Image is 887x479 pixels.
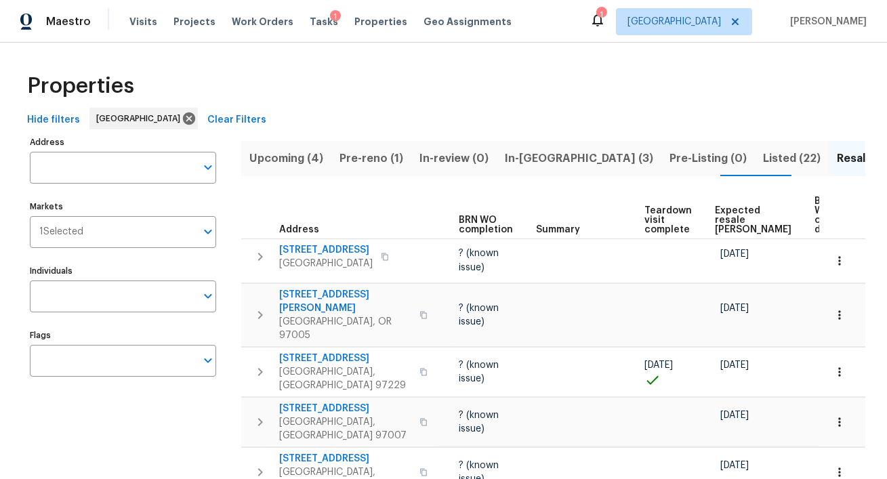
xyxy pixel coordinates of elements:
[279,225,319,234] span: Address
[279,257,373,270] span: [GEOGRAPHIC_DATA]
[785,15,867,28] span: [PERSON_NAME]
[207,112,266,129] span: Clear Filters
[96,112,186,125] span: [GEOGRAPHIC_DATA]
[30,203,216,211] label: Markets
[279,352,411,365] span: [STREET_ADDRESS]
[536,225,580,234] span: Summary
[720,304,749,313] span: [DATE]
[199,287,218,306] button: Open
[310,17,338,26] span: Tasks
[279,365,411,392] span: [GEOGRAPHIC_DATA], [GEOGRAPHIC_DATA] 97229
[279,315,411,342] span: [GEOGRAPHIC_DATA], OR 97005
[279,243,373,257] span: [STREET_ADDRESS]
[202,108,272,133] button: Clear Filters
[22,108,85,133] button: Hide filters
[279,415,411,442] span: [GEOGRAPHIC_DATA], [GEOGRAPHIC_DATA] 97007
[129,15,157,28] span: Visits
[279,288,411,315] span: [STREET_ADDRESS][PERSON_NAME]
[720,461,749,470] span: [DATE]
[459,215,513,234] span: BRN WO completion
[814,196,857,234] span: BRN Work order deadline
[39,226,83,238] span: 1 Selected
[199,158,218,177] button: Open
[279,452,411,465] span: [STREET_ADDRESS]
[644,206,692,234] span: Teardown visit complete
[27,79,134,93] span: Properties
[424,15,512,28] span: Geo Assignments
[173,15,215,28] span: Projects
[627,15,721,28] span: [GEOGRAPHIC_DATA]
[46,15,91,28] span: Maestro
[354,15,407,28] span: Properties
[596,8,606,22] div: 1
[232,15,293,28] span: Work Orders
[30,138,216,146] label: Address
[720,360,749,370] span: [DATE]
[330,10,341,24] div: 1
[669,149,747,168] span: Pre-Listing (0)
[419,149,489,168] span: In-review (0)
[459,304,499,327] span: ? (known issue)
[199,351,218,370] button: Open
[644,360,673,370] span: [DATE]
[715,206,791,234] span: Expected resale [PERSON_NAME]
[249,149,323,168] span: Upcoming (4)
[763,149,821,168] span: Listed (22)
[27,112,80,129] span: Hide filters
[30,331,216,339] label: Flags
[279,402,411,415] span: [STREET_ADDRESS]
[459,411,499,434] span: ? (known issue)
[89,108,198,129] div: [GEOGRAPHIC_DATA]
[720,411,749,420] span: [DATE]
[339,149,403,168] span: Pre-reno (1)
[30,267,216,275] label: Individuals
[720,249,749,259] span: [DATE]
[199,222,218,241] button: Open
[459,360,499,383] span: ? (known issue)
[505,149,653,168] span: In-[GEOGRAPHIC_DATA] (3)
[459,249,499,272] span: ? (known issue)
